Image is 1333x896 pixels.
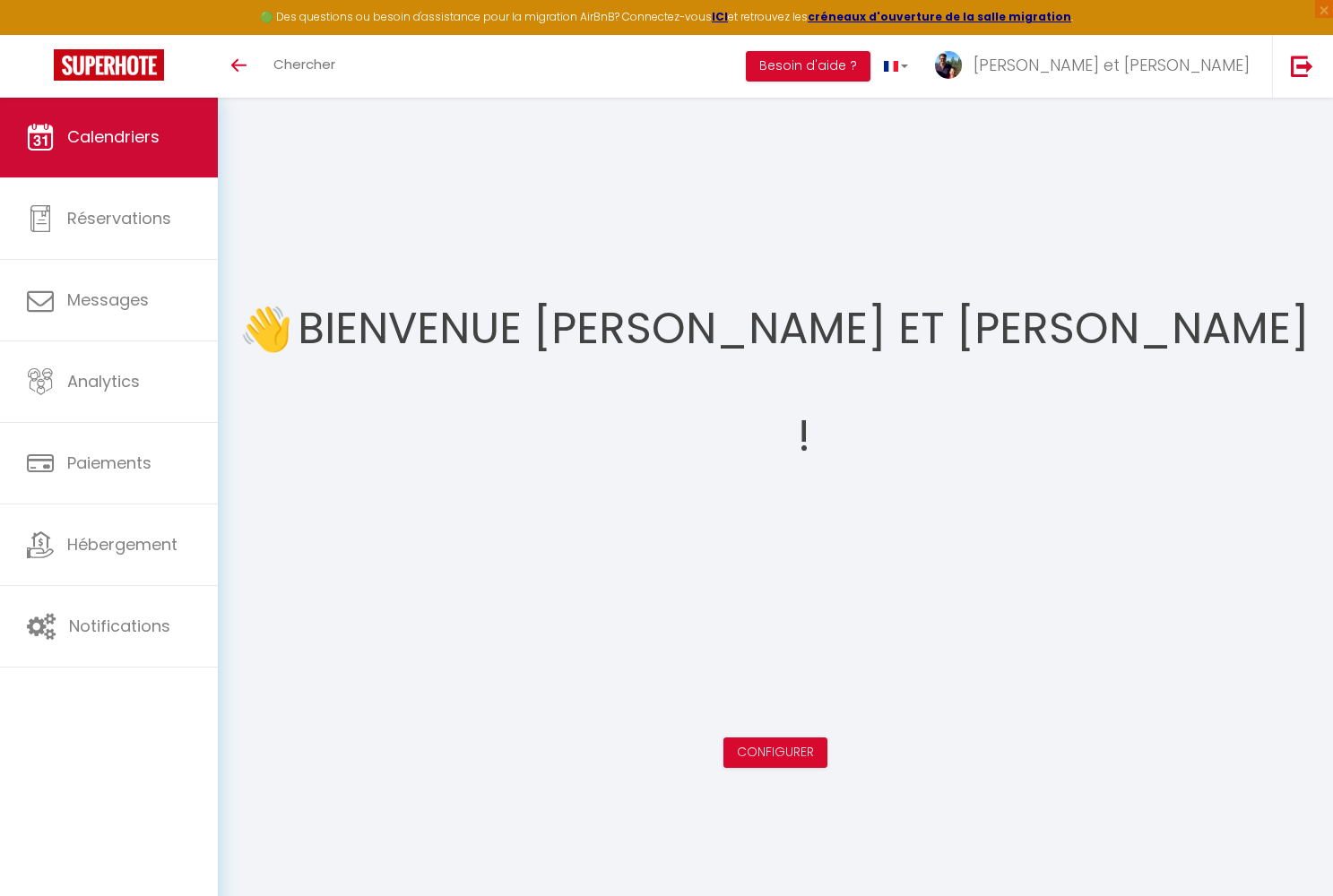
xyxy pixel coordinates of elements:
span: Réservations [67,207,171,229]
h1: Bienvenue [PERSON_NAME] et [PERSON_NAME] ! [296,275,1311,383]
a: ICI [712,9,728,24]
a: Chercher [260,35,349,98]
a: créneaux d'ouverture de la salle migration [808,9,1071,24]
iframe: welcome-outil.mov [489,383,1062,705]
span: Calendriers [67,125,160,148]
button: Besoin d'aide ? [746,51,870,82]
img: ... [935,51,962,79]
img: Super Booking [54,49,164,81]
a: ... [PERSON_NAME] et [PERSON_NAME] [922,35,1272,98]
span: Hébergement [67,533,177,556]
span: Notifications [69,615,170,637]
img: logout [1291,55,1313,77]
span: Analytics [67,370,140,392]
span: 👋 [239,296,293,363]
span: [PERSON_NAME] et [PERSON_NAME] [974,54,1250,76]
span: Paiements [67,452,151,474]
span: Chercher [273,55,335,73]
iframe: Chat [1257,815,1320,883]
a: Configurer [737,743,814,761]
span: Messages [67,289,149,311]
button: Configurer [723,737,827,768]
